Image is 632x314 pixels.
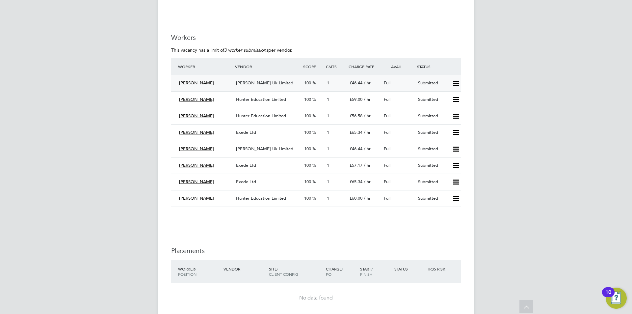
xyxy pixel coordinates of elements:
[327,146,329,152] span: 1
[384,97,390,102] span: Full
[171,47,461,53] p: This vacancy has a limit of per vendor.
[384,195,390,201] span: Full
[350,97,362,102] span: £59.00
[427,263,449,275] div: IR35 Risk
[179,162,214,168] span: [PERSON_NAME]
[179,195,214,201] span: [PERSON_NAME]
[384,129,390,135] span: Full
[415,160,450,171] div: Submitted
[606,288,627,309] button: Open Resource Center, 10 new notifications
[224,47,268,53] em: 3 worker submissions
[179,97,214,102] span: [PERSON_NAME]
[171,246,461,255] h3: Placements
[350,195,362,201] span: £60.00
[347,61,381,72] div: Charge Rate
[236,179,256,185] span: Exede Ltd
[304,129,311,135] span: 100
[327,162,329,168] span: 1
[267,263,324,280] div: Site
[304,80,311,86] span: 100
[236,113,286,119] span: Hunter Education Limited
[327,129,329,135] span: 1
[381,61,415,72] div: Avail
[384,113,390,119] span: Full
[327,113,329,119] span: 1
[236,162,256,168] span: Exede Ltd
[415,94,450,105] div: Submitted
[364,162,371,168] span: / hr
[176,263,222,280] div: Worker
[384,179,390,185] span: Full
[236,129,256,135] span: Exede Ltd
[415,127,450,138] div: Submitted
[364,146,371,152] span: / hr
[350,162,362,168] span: £57.17
[222,263,267,275] div: Vendor
[415,177,450,187] div: Submitted
[236,195,286,201] span: Hunter Education Limited
[171,33,461,42] h3: Workers
[304,146,311,152] span: 100
[304,162,311,168] span: 100
[350,146,362,152] span: £46.44
[415,78,450,89] div: Submitted
[176,61,233,72] div: Worker
[324,263,358,280] div: Charge
[415,144,450,155] div: Submitted
[304,195,311,201] span: 100
[327,195,329,201] span: 1
[236,80,293,86] span: [PERSON_NAME] Uk Limited
[327,80,329,86] span: 1
[384,146,390,152] span: Full
[364,129,371,135] span: / hr
[302,61,324,72] div: Score
[304,113,311,119] span: 100
[358,263,393,280] div: Start
[324,61,347,72] div: Cmts
[179,129,214,135] span: [PERSON_NAME]
[178,295,454,301] div: No data found
[179,113,214,119] span: [PERSON_NAME]
[304,97,311,102] span: 100
[364,97,371,102] span: / hr
[326,266,343,277] span: / PO
[236,146,293,152] span: [PERSON_NAME] Uk Limited
[393,263,427,275] div: Status
[364,195,371,201] span: / hr
[350,80,362,86] span: £46.44
[327,179,329,185] span: 1
[350,129,362,135] span: £65.34
[327,97,329,102] span: 1
[415,111,450,122] div: Submitted
[384,162,390,168] span: Full
[350,113,362,119] span: £56.58
[179,146,214,152] span: [PERSON_NAME]
[233,61,302,72] div: Vendor
[364,179,371,185] span: / hr
[364,113,371,119] span: / hr
[605,292,611,301] div: 10
[236,97,286,102] span: Hunter Education Limited
[360,266,373,277] span: / Finish
[304,179,311,185] span: 100
[415,193,450,204] div: Submitted
[415,61,461,72] div: Status
[179,80,214,86] span: [PERSON_NAME]
[178,266,197,277] span: / Position
[364,80,371,86] span: / hr
[179,179,214,185] span: [PERSON_NAME]
[384,80,390,86] span: Full
[350,179,362,185] span: £65.34
[269,266,298,277] span: / Client Config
